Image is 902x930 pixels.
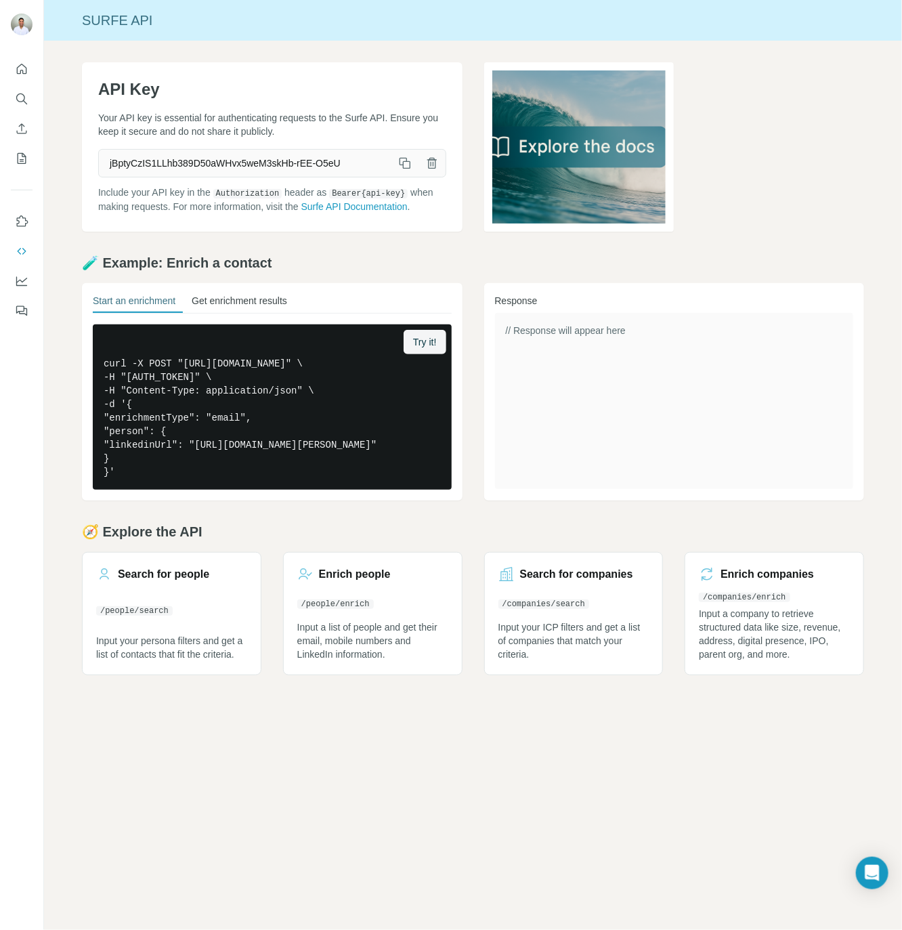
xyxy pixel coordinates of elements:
[495,294,854,308] h3: Response
[404,330,446,354] button: Try it!
[520,566,633,583] h3: Search for companies
[44,11,902,30] div: Surfe API
[82,522,864,541] h2: 🧭 Explore the API
[98,79,446,100] h1: API Key
[11,57,33,81] button: Quick start
[98,111,446,138] p: Your API key is essential for authenticating requests to the Surfe API. Ensure you keep it secure...
[11,117,33,141] button: Enrich CSV
[99,151,391,175] span: jBptyCzIS1LLhb389D50aWHvx5weM3skHb-rEE-O5eU
[301,201,408,212] a: Surfe API Documentation
[192,294,287,313] button: Get enrichment results
[699,607,850,661] p: Input a company to retrieve structured data like size, revenue, address, digital presence, IPO, p...
[96,634,247,661] p: Input your persona filters and get a list of contacts that fit the criteria.
[699,593,790,602] code: /companies/enrich
[11,14,33,35] img: Avatar
[118,566,209,583] h3: Search for people
[11,239,33,263] button: Use Surfe API
[213,189,282,198] code: Authorization
[297,620,448,661] p: Input a list of people and get their email, mobile numbers and LinkedIn information.
[506,325,626,336] span: // Response will appear here
[685,552,864,675] a: Enrich companies/companies/enrichInput a company to retrieve structured data like size, revenue, ...
[11,269,33,293] button: Dashboard
[11,299,33,323] button: Feedback
[484,552,664,675] a: Search for companies/companies/searchInput your ICP filters and get a list of companies that matc...
[82,552,261,675] a: Search for people/people/searchInput your persona filters and get a list of contacts that fit the...
[93,294,175,313] button: Start an enrichment
[96,606,173,616] code: /people/search
[721,566,814,583] h3: Enrich companies
[329,189,408,198] code: Bearer {api-key}
[319,566,391,583] h3: Enrich people
[413,335,436,349] span: Try it!
[297,599,374,609] code: /people/enrich
[283,552,463,675] a: Enrich people/people/enrichInput a list of people and get their email, mobile numbers and LinkedI...
[856,857,888,889] div: Open Intercom Messenger
[498,620,649,661] p: Input your ICP filters and get a list of companies that match your criteria.
[82,253,864,272] h2: 🧪 Example: Enrich a contact
[11,87,33,111] button: Search
[11,209,33,234] button: Use Surfe on LinkedIn
[98,186,446,213] p: Include your API key in the header as when making requests. For more information, visit the .
[93,324,452,490] pre: curl -X POST "[URL][DOMAIN_NAME]" \ -H "[AUTH_TOKEN]" \ -H "Content-Type: application/json" \ -d ...
[11,146,33,171] button: My lists
[498,599,589,609] code: /companies/search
